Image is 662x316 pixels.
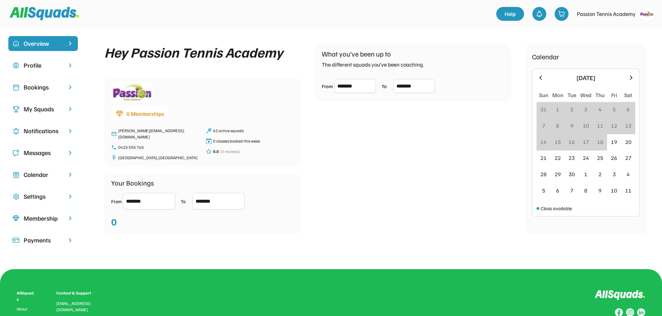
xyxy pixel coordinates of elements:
[624,91,632,99] div: Sat
[580,91,591,99] div: Wed
[111,178,154,188] div: Your Bookings
[611,138,617,146] div: 19
[598,186,602,195] div: 9
[213,138,294,144] div: 0 classes booked this week
[570,121,573,130] div: 9
[569,138,575,146] div: 16
[555,154,561,162] div: 22
[111,82,153,103] img: logo_square.gif
[627,105,630,113] div: 6
[611,154,617,162] div: 26
[598,105,602,113] div: 4
[552,91,563,99] div: Mon
[541,205,572,212] div: Class available
[24,192,63,201] div: Settings
[625,186,631,195] div: 11
[556,105,559,113] div: 1
[118,128,199,140] div: [PERSON_NAME][EMAIL_ADDRESS][DOMAIN_NAME]
[56,300,99,313] div: [EMAIL_ADDRESS][DOMAIN_NAME]
[548,73,623,83] div: [DATE]
[13,171,19,178] img: Icon%20copy%207.svg
[540,138,547,146] div: 14
[67,193,74,200] img: chevron-right.svg
[13,215,19,222] img: Icon%20copy%208.svg
[24,170,63,179] div: Calendar
[556,121,559,130] div: 8
[542,121,545,130] div: 7
[542,186,545,195] div: 5
[382,83,392,90] div: To
[322,83,333,90] div: From
[567,91,576,99] div: Tue
[570,105,573,113] div: 2
[496,7,524,21] a: Help
[540,170,547,178] div: 28
[611,121,617,130] div: 12
[67,171,74,178] img: chevron-right.svg
[24,104,63,114] div: My Squads
[584,186,587,195] div: 8
[597,121,603,130] div: 11
[213,128,294,134] div: 62 active squads
[569,154,575,162] div: 23
[569,170,575,178] div: 30
[583,121,589,130] div: 10
[613,170,616,178] div: 3
[13,84,19,91] img: Icon%20copy%202.svg
[611,91,617,99] div: Fri
[536,10,543,17] img: bell-03%20%281%29.svg
[126,110,164,118] div: 0 Memberships
[611,186,617,195] div: 10
[67,40,74,47] img: chevron-right%20copy%203.svg
[597,154,603,162] div: 25
[640,7,654,21] img: logo_square.gif
[577,10,636,18] div: Passion Tennis Academy
[13,40,19,47] img: home-smile.svg
[556,186,559,195] div: 6
[67,215,74,222] img: chevron-right.svg
[558,10,565,17] img: shopping-cart-01%20%281%29.svg
[67,150,74,156] img: chevron-right.svg
[625,154,631,162] div: 27
[213,148,219,155] div: 0.0
[627,170,630,178] div: 4
[111,198,122,205] div: From
[613,105,616,113] div: 5
[570,186,573,195] div: 7
[67,84,74,91] img: chevron-right.svg
[540,105,547,113] div: 31
[625,138,631,146] div: 20
[13,106,19,113] img: Icon%20copy%203.svg
[13,128,19,135] img: Icon%20copy%204.svg
[595,91,605,99] div: Thu
[118,155,199,161] div: [GEOGRAPHIC_DATA], [GEOGRAPHIC_DATA]
[625,121,631,130] div: 13
[555,170,561,178] div: 29
[10,7,79,20] img: Squad%20Logo.svg
[13,237,19,244] img: Icon%20%2815%29.svg
[583,154,589,162] div: 24
[24,214,63,223] div: Membership
[67,106,74,112] img: chevron-right.svg
[532,51,559,62] div: Calendar
[24,61,63,70] div: Profile
[24,39,63,48] div: Overview
[597,138,603,146] div: 18
[322,49,391,59] div: What you’ve been up to
[24,148,63,157] div: Messages
[595,290,645,300] img: Logo%20inverted.svg
[13,150,19,156] img: Icon%20copy%205.svg
[322,60,424,69] div: The different squads you’ve been coaching.
[13,62,19,69] img: user-circle.svg
[24,236,63,245] div: Payments
[584,105,587,113] div: 3
[111,214,117,229] div: 0
[24,126,63,136] div: Notifications
[181,198,191,205] div: To
[555,138,561,146] div: 15
[56,290,99,296] div: Contact & Support
[67,62,74,69] img: chevron-right.svg
[67,128,74,134] img: chevron-right.svg
[583,138,589,146] div: 17
[598,170,602,178] div: 2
